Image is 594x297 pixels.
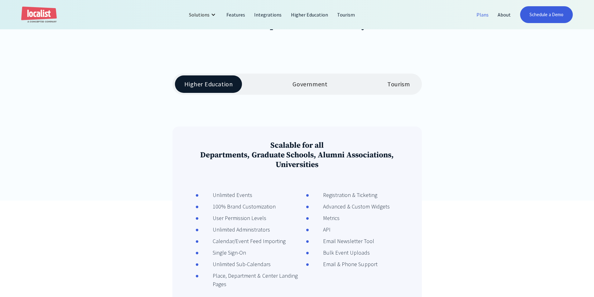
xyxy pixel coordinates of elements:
[309,225,331,234] div: API
[199,225,270,234] div: Unlimited Administrators
[183,141,411,170] h3: Scalable for all Departments, Graduate Schools, Alumni Associations, Universities
[199,271,301,288] div: Place, Department & Center Landing Pages
[199,237,286,245] div: Calendar/Event Feed Importing
[199,214,267,222] div: User Permission Levels
[309,191,378,199] div: Registration & Ticketing
[184,7,222,22] div: Solutions
[287,7,333,22] a: Higher Education
[309,237,374,245] div: Email Newsletter Tool
[189,11,210,18] div: Solutions
[520,6,573,23] a: Schedule a Demo
[222,7,250,22] a: Features
[199,260,271,268] div: Unlimited Sub-Calendars
[387,80,410,88] div: Tourism
[21,7,57,23] a: home
[309,202,390,211] div: Advanced & Custom Widgets
[472,7,493,22] a: Plans
[199,248,246,257] div: Single Sign-On
[292,80,327,88] div: Government
[309,214,340,222] div: Metrics
[199,191,253,199] div: Unlimited Events
[309,260,378,268] div: Email & Phone Support
[333,7,360,22] a: Tourism
[199,202,276,211] div: 100% Brand Customization
[493,7,515,22] a: About
[309,248,370,257] div: Bulk Event Uploads
[184,80,233,88] div: Higher Education
[250,7,286,22] a: Integrations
